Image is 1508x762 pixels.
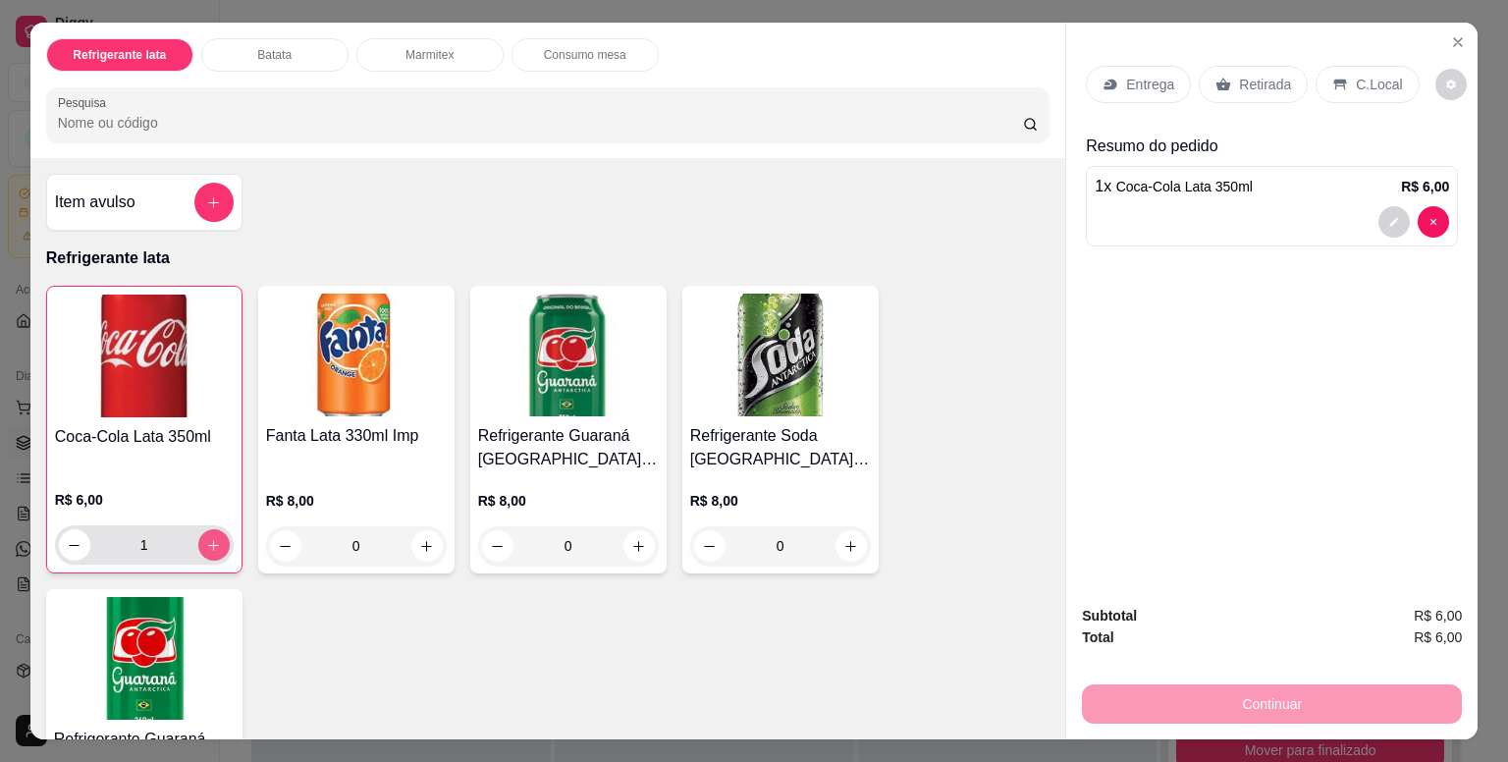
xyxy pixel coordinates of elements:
h4: Refrigerante Guaraná [GEOGRAPHIC_DATA] Lata 350ml [478,424,659,471]
p: 1 x [1095,175,1253,198]
h4: Item avulso [55,190,135,214]
button: decrease-product-quantity [1378,206,1410,238]
button: decrease-product-quantity [694,530,726,562]
img: product-image [266,294,447,416]
h4: Coca-Cola Lata 350ml [55,425,234,449]
h4: Refrigerante Soda [GEOGRAPHIC_DATA] Lata 350ml [690,424,871,471]
img: product-image [54,597,235,720]
p: R$ 6,00 [55,490,234,510]
img: product-image [55,295,234,417]
button: decrease-product-quantity [1435,69,1467,100]
p: C.Local [1356,75,1402,94]
button: decrease-product-quantity [1418,206,1449,238]
strong: Total [1082,629,1113,645]
button: Close [1442,27,1474,58]
span: Coca-Cola Lata 350ml [1116,179,1253,194]
button: increase-product-quantity [198,529,230,561]
input: Pesquisa [58,113,1023,133]
p: Resumo do pedido [1086,135,1458,158]
button: decrease-product-quantity [270,530,301,562]
span: R$ 6,00 [1414,626,1462,648]
button: add-separate-item [194,183,234,222]
button: decrease-product-quantity [482,530,513,562]
p: R$ 8,00 [266,491,447,511]
button: increase-product-quantity [835,530,867,562]
strong: Subtotal [1082,608,1137,624]
p: R$ 6,00 [1401,177,1449,196]
img: product-image [478,294,659,416]
h4: Fanta Lata 330ml Imp [266,424,447,448]
button: decrease-product-quantity [59,529,90,561]
p: R$ 8,00 [690,491,871,511]
img: product-image [690,294,871,416]
p: Batata [257,47,292,63]
p: Retirada [1239,75,1291,94]
label: Pesquisa [58,94,113,111]
button: increase-product-quantity [623,530,655,562]
p: Refrigerante lata [46,246,1050,270]
button: increase-product-quantity [411,530,443,562]
p: Refrigerante lata [73,47,166,63]
p: Entrega [1126,75,1174,94]
p: Consumo mesa [544,47,626,63]
span: R$ 6,00 [1414,605,1462,626]
p: Marmitex [405,47,454,63]
p: R$ 8,00 [478,491,659,511]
